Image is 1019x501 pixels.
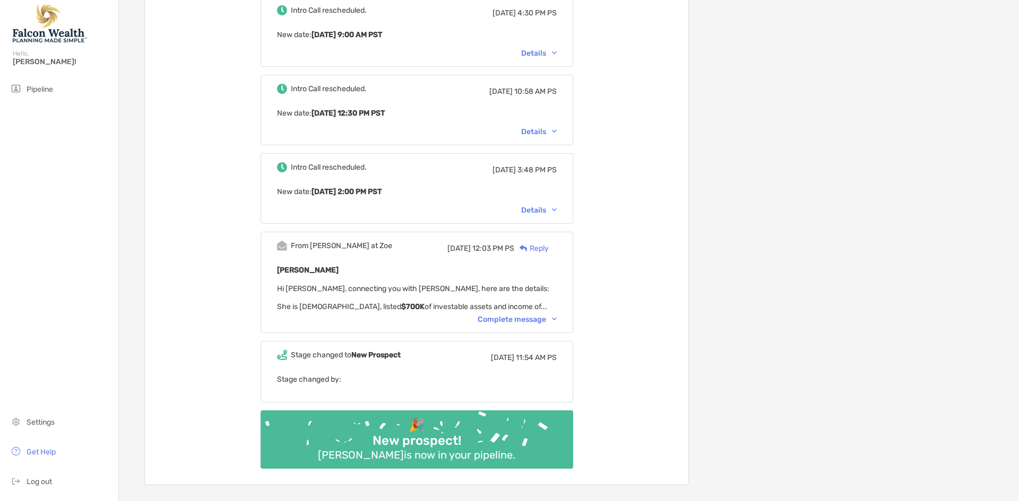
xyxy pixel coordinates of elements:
span: Settings [27,418,55,427]
img: pipeline icon [10,82,22,95]
div: From [PERSON_NAME] at Zoe [291,241,392,250]
div: [PERSON_NAME] is now in your pipeline. [314,449,520,461]
b: [DATE] 9:00 AM PST [312,30,382,39]
div: Details [521,206,557,215]
div: Intro Call rescheduled. [291,84,367,93]
span: [DATE] [493,165,516,174]
div: Details [521,49,557,58]
img: get-help icon [10,445,22,458]
div: Details [521,127,557,136]
img: Reply icon [520,245,528,252]
p: New date : [277,107,557,120]
img: Event icon [277,241,287,251]
span: 4:30 PM PS [517,8,557,17]
b: [DATE] 2:00 PM PST [312,187,382,196]
span: [PERSON_NAME]! [13,57,112,66]
div: Reply [514,243,549,254]
img: Event icon [277,84,287,94]
img: Event icon [277,350,287,360]
span: Log out [27,477,52,486]
b: New Prospect [351,350,401,359]
p: New date : [277,185,557,198]
div: Intro Call rescheduled. [291,163,367,172]
div: Intro Call rescheduled. [291,6,367,15]
img: Falcon Wealth Planning Logo [13,4,87,42]
span: Pipeline [27,85,53,94]
strong: $700K [401,302,425,311]
img: Chevron icon [552,51,557,55]
img: settings icon [10,415,22,428]
img: Chevron icon [552,318,557,321]
div: New prospect! [368,433,465,449]
span: 10:58 AM PS [514,87,557,96]
span: 12:03 PM PS [472,244,514,253]
span: [DATE] [447,244,471,253]
img: Chevron icon [552,208,557,212]
span: Get Help [27,447,56,456]
img: logout icon [10,474,22,487]
span: [DATE] [491,353,514,362]
b: [PERSON_NAME] [277,266,339,275]
div: Stage changed to [291,350,401,359]
img: Confetti [261,410,573,460]
p: New date : [277,28,557,41]
span: Hi [PERSON_NAME], connecting you with [PERSON_NAME], here are the details: She is [DEMOGRAPHIC_DA... [277,284,549,311]
div: Complete message [478,315,557,324]
span: 11:54 AM PS [516,353,557,362]
img: Event icon [277,5,287,15]
b: [DATE] 12:30 PM PST [312,109,385,118]
span: 3:48 PM PS [517,165,557,174]
span: [DATE] [489,87,513,96]
img: Chevron icon [552,130,557,133]
p: Stage changed by: [277,373,557,386]
span: [DATE] [493,8,516,17]
div: 🎉 [404,418,429,433]
img: Event icon [277,162,287,172]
